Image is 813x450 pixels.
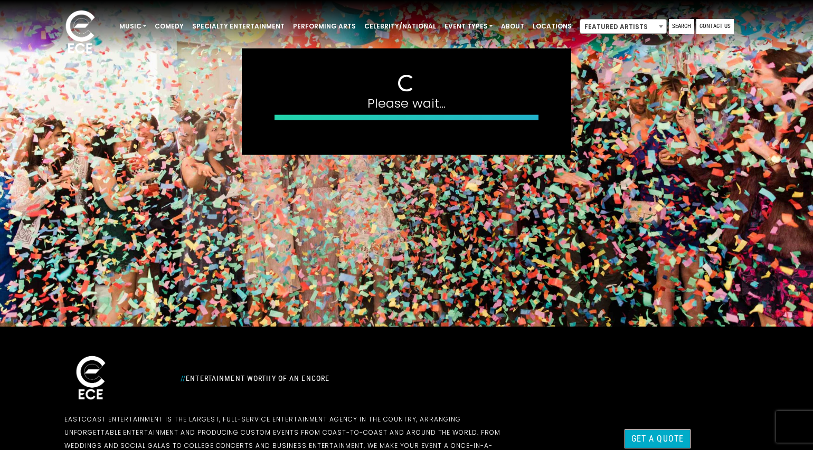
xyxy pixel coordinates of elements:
[181,374,186,382] span: //
[440,17,497,35] a: Event Types
[150,17,188,35] a: Comedy
[696,19,734,34] a: Contact Us
[64,353,117,404] img: ece_new_logo_whitev2-1.png
[497,17,528,35] a: About
[289,17,360,35] a: Performing Arts
[669,19,694,34] a: Search
[360,17,440,35] a: Celebrity/National
[188,17,289,35] a: Specialty Entertainment
[580,20,666,34] span: Featured Artists
[625,429,691,448] a: Get a Quote
[54,7,107,59] img: ece_new_logo_whitev2-1.png
[115,17,150,35] a: Music
[528,17,576,35] a: Locations
[174,370,523,387] div: Entertainment Worthy of an Encore
[275,95,538,111] h4: Please wait...
[580,19,667,34] span: Featured Artists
